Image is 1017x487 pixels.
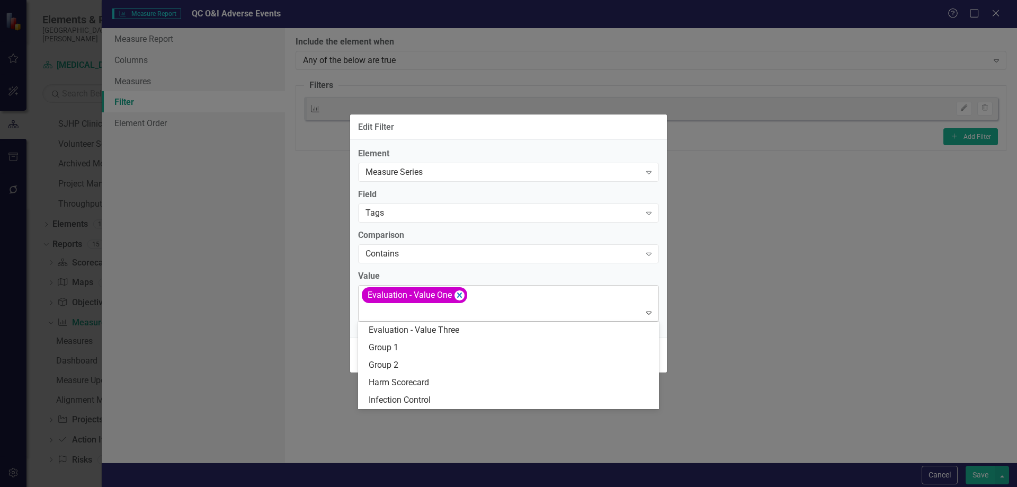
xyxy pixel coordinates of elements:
[358,148,659,160] label: Element
[358,122,394,132] div: Edit Filter
[369,377,429,387] span: Harm Scorecard
[365,247,640,260] div: Contains
[368,290,452,300] span: Evaluation - Value One
[369,360,398,370] span: Group 2
[369,395,431,405] span: Infection Control
[365,207,640,219] div: Tags
[369,342,398,352] span: Group 1
[369,325,459,335] span: Evaluation - Value Three
[365,166,640,179] div: Measure Series
[454,290,465,300] div: Remove [object Object]
[358,189,659,201] label: Field
[358,270,659,282] label: Value
[358,229,659,242] label: Comparison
